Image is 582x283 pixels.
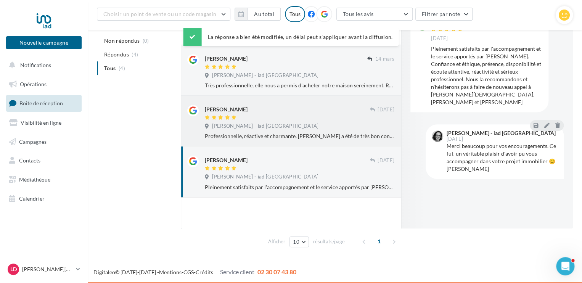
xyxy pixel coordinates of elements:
[313,238,345,245] span: résultats/page
[285,6,305,22] div: Tous
[6,36,82,49] button: Nouvelle campagne
[446,137,463,141] span: [DATE]
[19,100,63,106] span: Boîte de réception
[343,11,374,17] span: Tous les avis
[378,157,394,164] span: [DATE]
[97,8,230,21] button: Choisir un point de vente ou un code magasin
[212,174,318,180] span: [PERSON_NAME] - iad [GEOGRAPHIC_DATA]
[431,45,542,106] div: Pleinement satisfaits par l'accompagnement et le service apportés par [PERSON_NAME]. Confiance et...
[5,76,83,92] a: Opérations
[257,268,296,275] span: 02 30 07 43 80
[205,82,394,89] div: Très professionnelle, elle nous a permis d'acheter notre maison sereinement. Réactive, disponible...
[103,11,216,17] span: Choisir un point de vente ou un code magasin
[19,176,50,183] span: Médiathèque
[375,56,394,63] span: 14 mars
[5,57,80,73] button: Notifications
[212,72,318,79] span: [PERSON_NAME] - iad [GEOGRAPHIC_DATA]
[183,269,194,275] a: CGS
[220,268,254,275] span: Service client
[19,195,45,202] span: Calendrier
[415,8,473,21] button: Filtrer par note
[104,51,129,58] span: Répondus
[196,269,213,275] a: Crédits
[235,8,281,21] button: Au total
[20,81,47,87] span: Opérations
[446,130,555,136] div: [PERSON_NAME] - iad [GEOGRAPHIC_DATA]
[205,132,394,140] div: Professionnelle, réactive et charmante. [PERSON_NAME] a été de très bon conseil et la vente s'est...
[5,153,83,169] a: Contacts
[93,269,115,275] a: Digitaleo
[132,51,138,58] span: (4)
[5,191,83,207] a: Calendrier
[205,183,394,191] div: Pleinement satisfaits par l'accompagnement et le service apportés par [PERSON_NAME]. Confiance et...
[5,172,83,188] a: Médiathèque
[6,262,82,277] a: LD [PERSON_NAME][DEMOGRAPHIC_DATA]
[205,55,248,63] div: [PERSON_NAME]
[5,95,83,111] a: Boîte de réception
[378,106,394,113] span: [DATE]
[293,239,299,245] span: 10
[205,156,248,164] div: [PERSON_NAME]
[10,265,17,273] span: LD
[19,157,40,164] span: Contacts
[22,265,73,273] p: [PERSON_NAME][DEMOGRAPHIC_DATA]
[446,142,558,173] div: Merci beaucoup pour vos encouragements. Ce fut un véritable plaisir d'avoir pu vous accompagner d...
[373,235,385,248] span: 1
[212,123,318,130] span: [PERSON_NAME] - iad [GEOGRAPHIC_DATA]
[205,106,248,113] div: [PERSON_NAME]
[183,28,399,46] div: La réponse a bien été modifiée, un délai peut s’appliquer avant la diffusion.
[248,8,281,21] button: Au total
[431,35,448,42] span: [DATE]
[159,269,182,275] a: Mentions
[556,257,574,275] iframe: Intercom live chat
[5,115,83,131] a: Visibilité en ligne
[5,134,83,150] a: Campagnes
[104,37,140,45] span: Non répondus
[21,119,61,126] span: Visibilité en ligne
[19,138,47,145] span: Campagnes
[289,236,309,247] button: 10
[143,38,149,44] span: (0)
[20,62,51,68] span: Notifications
[93,269,296,275] span: © [DATE]-[DATE] - - -
[268,238,285,245] span: Afficher
[336,8,413,21] button: Tous les avis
